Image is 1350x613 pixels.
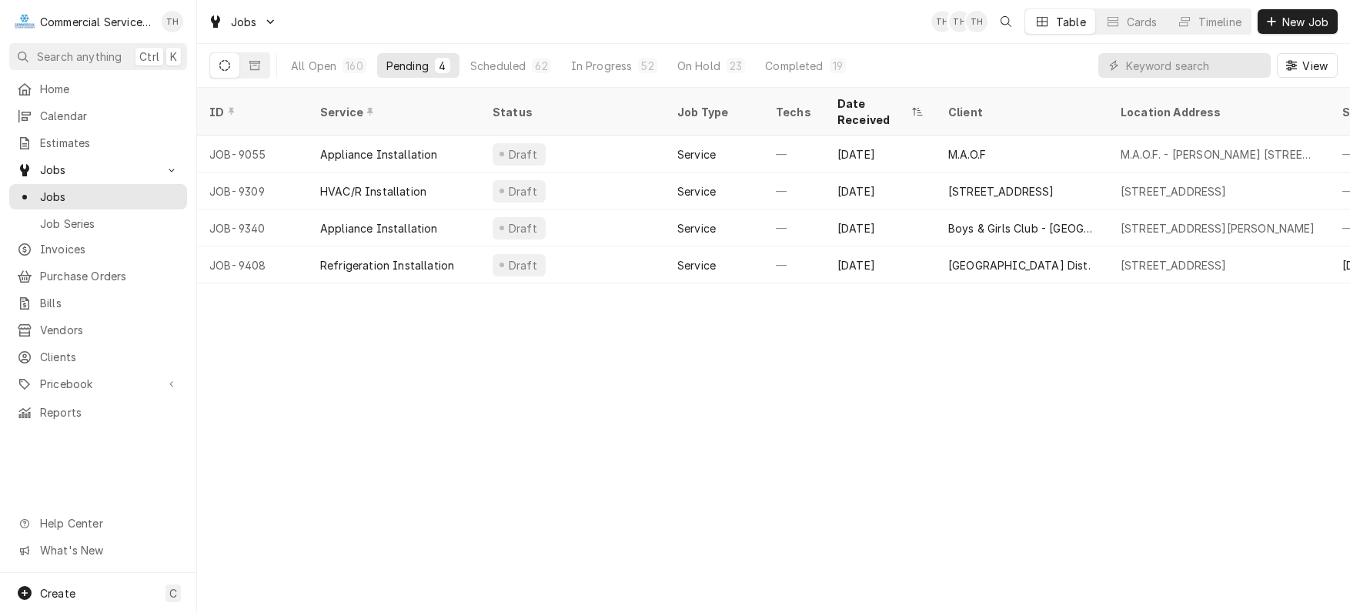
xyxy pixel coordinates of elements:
[1299,58,1331,74] span: View
[197,246,308,283] div: JOB-9408
[1121,104,1315,120] div: Location Address
[320,146,438,162] div: Appliance Installation
[40,162,156,178] span: Jobs
[9,400,187,425] a: Reports
[40,14,153,30] div: Commercial Service Co.
[170,49,177,65] span: K
[320,257,454,273] div: Refrigeration Installation
[506,257,540,273] div: Draft
[1056,14,1086,30] div: Table
[209,104,292,120] div: ID
[40,295,179,311] span: Bills
[9,317,187,343] a: Vendors
[571,58,633,74] div: In Progress
[40,81,179,97] span: Home
[1121,183,1227,199] div: [STREET_ADDRESS]
[197,173,308,209] div: JOB-9309
[9,511,187,536] a: Go to Help Center
[14,11,35,32] div: C
[9,344,187,370] a: Clients
[1258,9,1338,34] button: New Job
[764,246,825,283] div: —
[949,11,971,32] div: TH
[1198,14,1241,30] div: Timeline
[9,130,187,156] a: Estimates
[40,189,179,205] span: Jobs
[9,184,187,209] a: Jobs
[40,515,178,531] span: Help Center
[776,104,813,120] div: Techs
[506,220,540,236] div: Draft
[948,257,1091,273] div: [GEOGRAPHIC_DATA] Dist.
[9,290,187,316] a: Bills
[948,104,1093,120] div: Client
[197,209,308,246] div: JOB-9340
[966,11,987,32] div: TH
[825,136,936,173] div: [DATE]
[9,263,187,289] a: Purchase Orders
[470,58,526,74] div: Scheduled
[677,58,720,74] div: On Hold
[764,209,825,246] div: —
[9,236,187,262] a: Invoices
[40,241,179,257] span: Invoices
[40,135,179,151] span: Estimates
[40,322,179,338] span: Vendors
[9,538,187,563] a: Go to What's New
[948,220,1096,236] div: Boys & Girls Club - [GEOGRAPHIC_DATA]
[837,95,908,128] div: Date Received
[1127,14,1158,30] div: Cards
[825,209,936,246] div: [DATE]
[535,58,547,74] div: 62
[169,585,177,601] span: C
[40,108,179,124] span: Calendar
[40,376,156,392] span: Pricebook
[40,349,179,365] span: Clients
[948,183,1054,199] div: [STREET_ADDRESS]
[493,104,650,120] div: Status
[162,11,183,32] div: TH
[825,173,936,209] div: [DATE]
[346,58,363,74] div: 160
[764,136,825,173] div: —
[320,183,426,199] div: HVAC/R Installation
[730,58,742,74] div: 23
[1121,220,1315,236] div: [STREET_ADDRESS][PERSON_NAME]
[14,11,35,32] div: Commercial Service Co.'s Avatar
[320,220,438,236] div: Appliance Installation
[994,9,1018,34] button: Open search
[37,49,122,65] span: Search anything
[677,146,716,162] div: Service
[9,371,187,397] a: Go to Pricebook
[677,220,716,236] div: Service
[197,136,308,173] div: JOB-9055
[386,58,429,74] div: Pending
[438,58,447,74] div: 4
[1277,53,1338,78] button: View
[40,587,75,600] span: Create
[641,58,653,74] div: 52
[765,58,823,74] div: Completed
[1126,53,1263,78] input: Keyword search
[1121,146,1318,162] div: M.A.O.F. - [PERSON_NAME] [STREET_ADDRESS][PERSON_NAME][PERSON_NAME]
[825,246,936,283] div: [DATE]
[677,183,716,199] div: Service
[40,542,178,558] span: What's New
[40,216,179,232] span: Job Series
[162,11,183,32] div: Tricia Hansen's Avatar
[931,11,953,32] div: Tricia Hansen's Avatar
[291,58,336,74] div: All Open
[506,183,540,199] div: Draft
[506,146,540,162] div: Draft
[40,404,179,420] span: Reports
[9,211,187,236] a: Job Series
[9,76,187,102] a: Home
[949,11,971,32] div: Tricia Hansen's Avatar
[40,268,179,284] span: Purchase Orders
[833,58,843,74] div: 19
[320,104,465,120] div: Service
[677,104,751,120] div: Job Type
[9,103,187,129] a: Calendar
[948,146,986,162] div: M.A.O.F
[202,9,283,35] a: Go to Jobs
